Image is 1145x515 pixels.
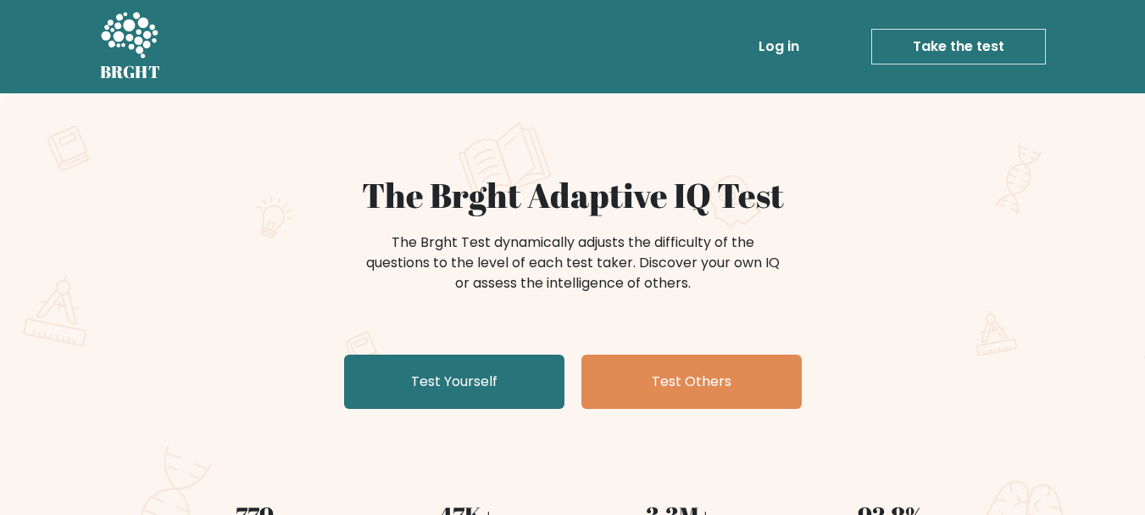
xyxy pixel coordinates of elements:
[361,232,785,294] div: The Brght Test dynamically adjusts the difficulty of the questions to the level of each test take...
[100,62,161,82] h5: BRGHT
[752,30,806,64] a: Log in
[100,7,161,87] a: BRGHT
[344,355,564,409] a: Test Yourself
[871,29,1046,64] a: Take the test
[581,355,802,409] a: Test Others
[159,175,987,216] h1: The Brght Adaptive IQ Test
